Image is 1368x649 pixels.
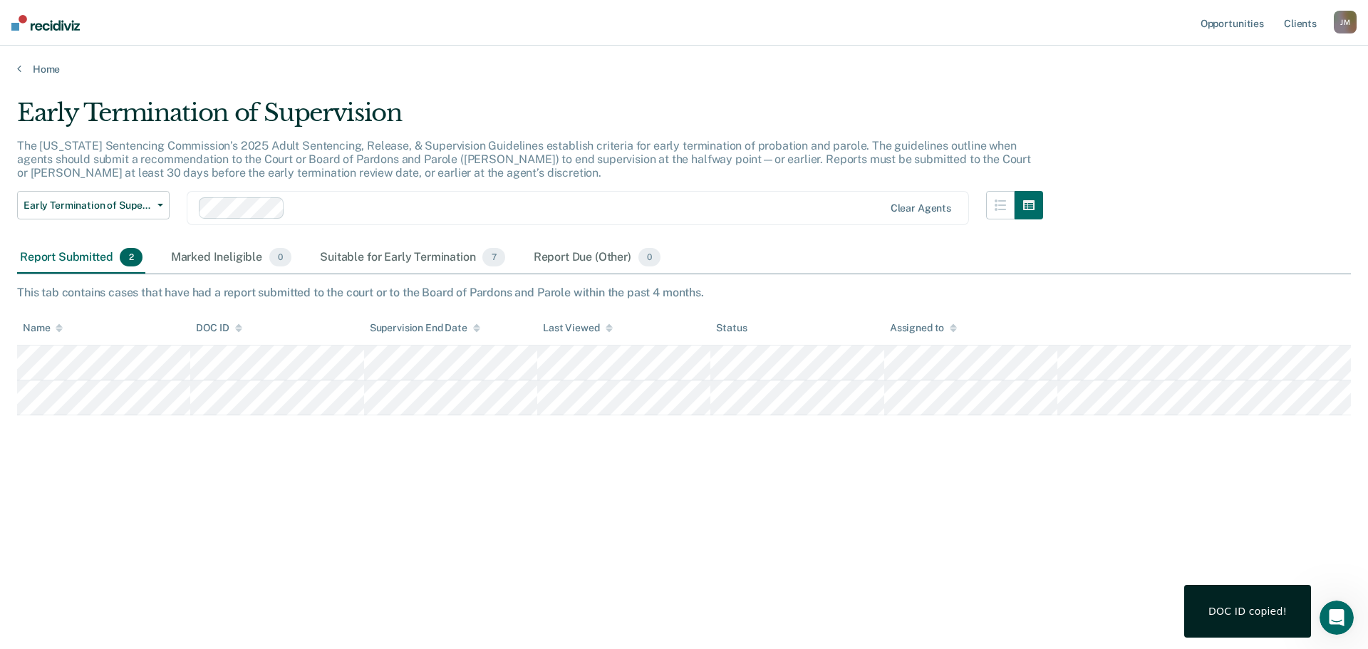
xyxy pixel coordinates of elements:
div: Name [23,322,63,334]
div: DOC ID copied! [1208,605,1287,618]
div: Clear agents [891,202,951,214]
iframe: Intercom live chat [1320,601,1354,635]
span: 2 [120,248,142,266]
div: Status [716,322,747,334]
img: Recidiviz [11,15,80,31]
div: Early Termination of Supervision [17,98,1043,139]
div: Report Submitted2 [17,242,145,274]
span: 0 [638,248,660,266]
button: JM [1334,11,1357,33]
span: 0 [269,248,291,266]
div: J M [1334,11,1357,33]
p: The [US_STATE] Sentencing Commission’s 2025 Adult Sentencing, Release, & Supervision Guidelines e... [17,139,1031,180]
span: 7 [482,248,504,266]
div: Marked Ineligible0 [168,242,295,274]
div: Assigned to [890,322,957,334]
button: Early Termination of Supervision [17,191,170,219]
div: This tab contains cases that have had a report submitted to the court or to the Board of Pardons ... [17,286,1351,299]
div: Last Viewed [543,322,612,334]
div: DOC ID [196,322,242,334]
div: Suitable for Early Termination7 [317,242,507,274]
div: Report Due (Other)0 [531,242,663,274]
div: Supervision End Date [370,322,480,334]
span: Early Termination of Supervision [24,199,152,212]
a: Home [17,63,1351,76]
